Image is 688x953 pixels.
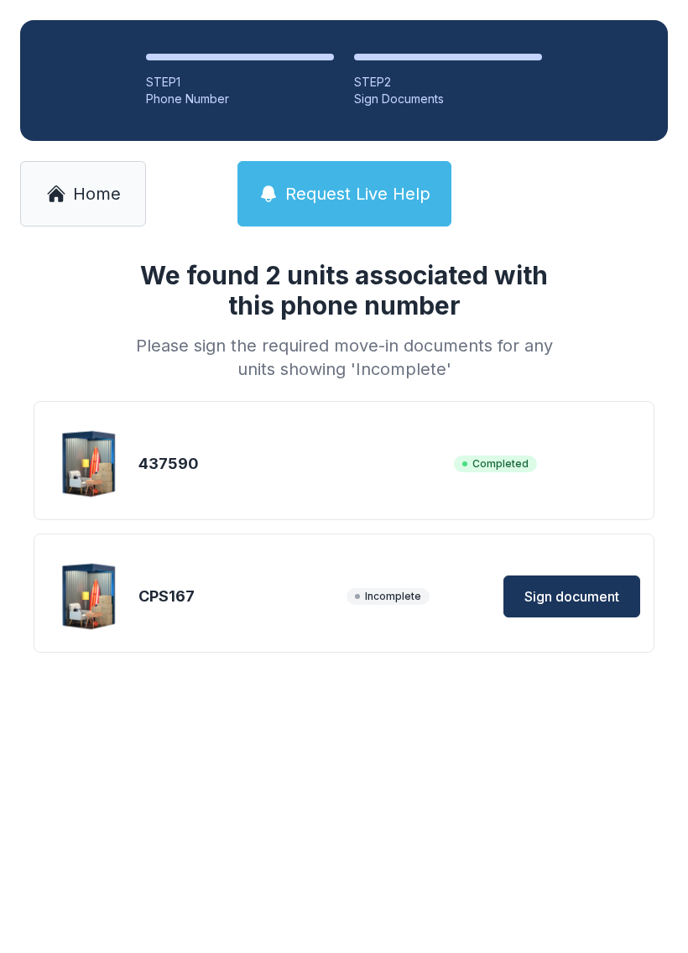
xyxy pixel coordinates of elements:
div: Sign Documents [354,91,542,107]
span: Sign document [524,586,619,607]
div: STEP 2 [354,74,542,91]
div: Phone Number [146,91,334,107]
span: Request Live Help [285,182,430,206]
span: Incomplete [347,588,430,605]
div: Please sign the required move-in documents for any units showing 'Incomplete' [129,334,559,381]
div: STEP 1 [146,74,334,91]
h1: We found 2 units associated with this phone number [129,260,559,320]
span: Completed [454,456,537,472]
div: CPS167 [138,585,340,608]
span: Home [73,182,121,206]
div: 437590 [138,452,447,476]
